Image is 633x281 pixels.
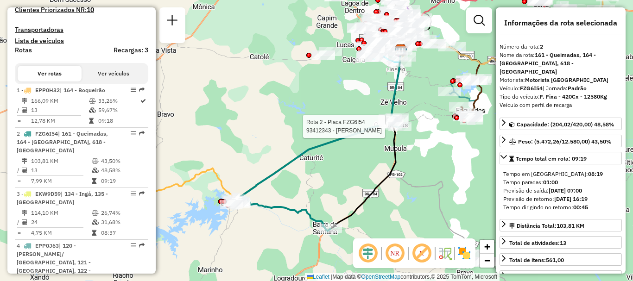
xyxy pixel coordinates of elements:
span: | [331,274,332,280]
a: Peso: (5.472,26/12.580,00) 43,50% [500,135,622,147]
div: Map data © contributors,© 2025 TomTom, Microsoft [305,273,500,281]
td: / [17,106,21,115]
td: 33,26% [98,96,139,106]
i: Total de Atividades [22,168,27,173]
div: Tipo do veículo: [500,93,622,101]
em: Rota exportada [139,87,145,93]
div: Atividade não roteirizada - CONVENIENCIA E CIA [386,27,410,37]
em: Opções [131,131,136,136]
i: Distância Total [22,158,27,164]
td: 08:37 [101,228,145,237]
td: 24 [31,218,91,227]
span: 3 - [17,190,108,206]
div: Atividade não roteirizada - ROBERIO DA NOBREGA S [319,47,342,56]
td: 4,75 KM [31,228,91,237]
strong: FZG6I54 [520,85,543,92]
span: Exibir rótulo [411,242,433,264]
td: 43,50% [101,156,145,166]
div: Tempo total em rota: 09:19 [500,166,622,215]
a: Nova sessão e pesquisa [163,11,182,32]
span: EKW9D59 [35,190,61,197]
strong: [DATE] 16:19 [554,195,588,202]
div: Nome da rota: [500,51,622,76]
a: Tempo total em rota: 09:19 [500,152,622,164]
span: Total de atividades: [509,239,566,246]
span: 103,81 KM [557,222,584,229]
a: Leaflet [307,274,329,280]
td: 13 [31,166,91,175]
strong: 08:19 [588,170,603,177]
h4: Rotas [15,46,32,54]
img: Exibir/Ocultar setores [457,246,472,261]
span: | Jornada: [543,85,587,92]
span: 1 - [17,87,105,94]
i: Tempo total em rota [92,230,96,236]
a: OpenStreetMap [361,274,401,280]
span: Capacidade: (204,02/420,00) 48,58% [517,121,614,128]
span: EPP0H32 [35,87,60,94]
span: Tempo total em rota: 09:19 [516,155,587,162]
a: Zoom out [480,254,494,268]
div: Previsão de saída: [503,187,618,195]
div: Atividade não roteirizada - LISONEIDE BARBOSA SI [390,10,413,19]
a: Capacidade: (204,02/420,00) 48,58% [500,118,622,130]
em: Rota exportada [139,243,145,248]
div: Tempo paradas: [503,178,618,187]
h4: Lista de veículos [15,37,148,45]
a: Exibir filtros [470,11,488,30]
td: 31,68% [101,218,145,227]
i: Total de Atividades [22,219,27,225]
span: − [484,255,490,266]
i: Rota otimizada [140,98,146,104]
td: 59,67% [98,106,139,115]
a: Total de atividades:13 [500,236,622,249]
div: Veículo com perfil de recarga [500,101,622,109]
td: 12,78 KM [31,116,89,125]
strong: 161 - Queimadas, 164 - [GEOGRAPHIC_DATA], 618 - [GEOGRAPHIC_DATA] [500,51,596,75]
h4: Recargas: 3 [114,46,148,54]
td: = [17,116,21,125]
td: 09:18 [98,116,139,125]
td: 13 [31,106,89,115]
img: Fluxo de ruas [437,246,452,261]
span: | 161 - Queimadas, 164 - [GEOGRAPHIC_DATA], 618 - [GEOGRAPHIC_DATA] [17,130,108,154]
div: Atividade não roteirizada - LANCHONETE DA WESLLA [362,44,385,53]
td: / [17,218,21,227]
h4: Clientes Priorizados NR: [15,6,148,14]
div: Atividade não roteirizada - IMPERIAL PIZZA [389,22,412,31]
strong: 2 [540,43,543,50]
i: Distância Total [22,210,27,216]
a: Total de itens:561,00 [500,253,622,266]
a: Distância Total:103,81 KM [500,219,622,231]
div: Atividade não roteirizada - LINDALVA GUEDES DA S [387,28,410,37]
div: Número da rota: [500,43,622,51]
td: 09:19 [101,176,145,186]
div: Atividade não roteirizada - SEVERINO SEBASTIaO DE BRITO [476,257,500,266]
td: 114,10 KM [31,208,91,218]
span: Ocultar NR [384,242,406,264]
i: % de utilização do peso [89,98,96,104]
div: Atividade não roteirizada - Outback Steakhouse R [401,28,424,37]
strong: 01:00 [543,179,558,186]
div: Total de itens: [509,256,564,264]
i: Distância Total [22,98,27,104]
a: Zoom in [480,240,494,254]
img: CDD Campina Grande [395,44,407,56]
i: % de utilização da cubagem [89,107,96,113]
td: 103,81 KM [31,156,91,166]
h4: Transportadoras [15,26,148,34]
div: Veículo: [500,84,622,93]
em: Rota exportada [139,191,145,196]
img: ZUMPY [395,44,407,56]
span: | 134 - Ingá, 135 - [GEOGRAPHIC_DATA] [17,190,108,206]
strong: F. Fixa - 420Cx - 12580Kg [540,93,607,100]
div: Atividade não roteirizada - ELINALDO CONSTANTINO [554,4,577,13]
strong: Motorista [GEOGRAPHIC_DATA] [525,76,608,83]
span: 2 - [17,130,108,154]
button: Ver veículos [82,66,146,81]
div: Tempo dirigindo no retorno: [503,203,618,212]
div: Previsão de retorno: [503,195,618,203]
td: / [17,166,21,175]
i: Tempo total em rota [92,178,96,184]
td: 166,09 KM [31,96,89,106]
